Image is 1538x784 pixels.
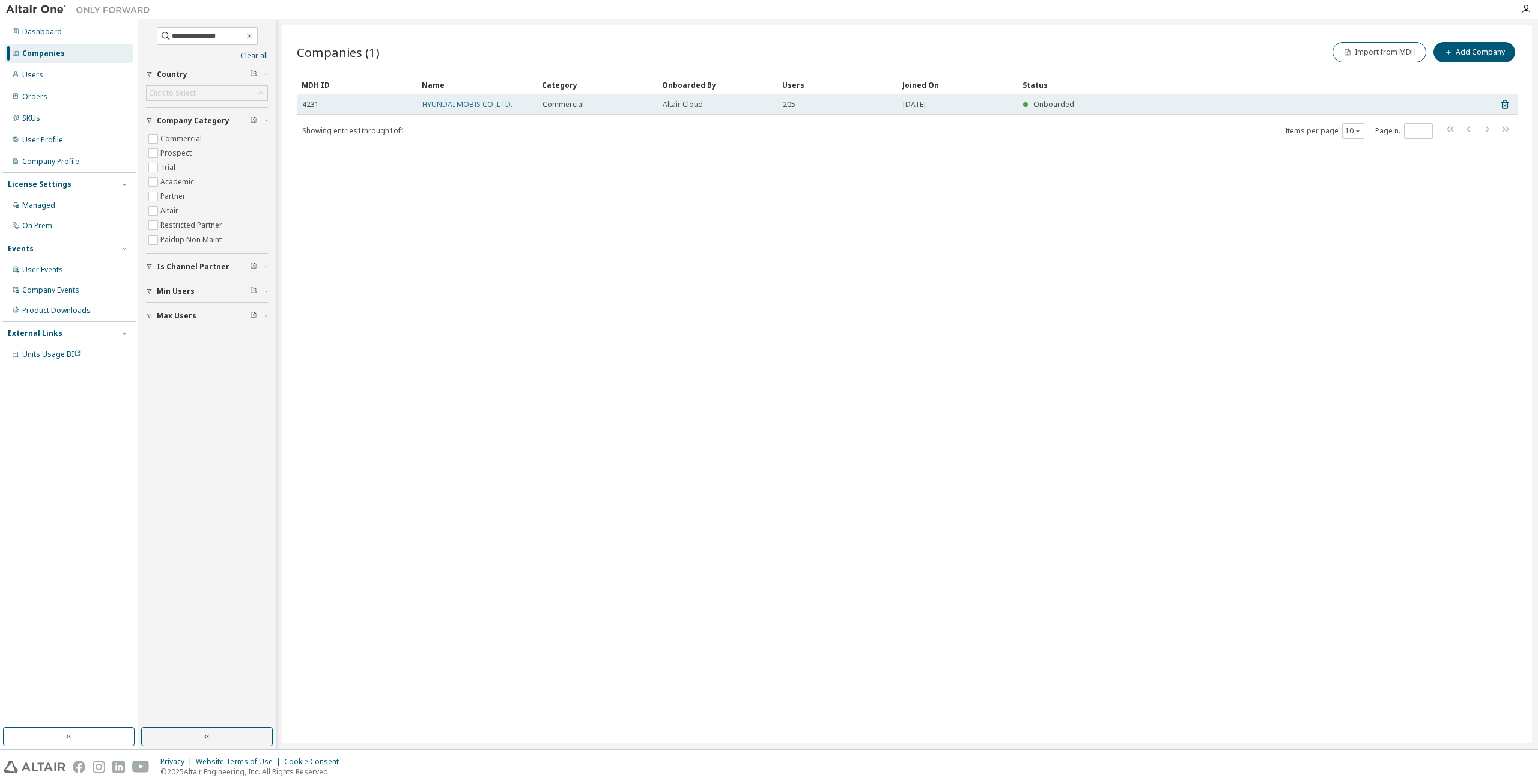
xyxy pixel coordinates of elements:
[1433,42,1515,62] button: Add Company
[22,349,81,359] span: Units Usage BI
[1333,42,1426,62] button: Import from MDH
[160,132,204,146] label: Commercial
[422,99,512,109] a: HYUNDAI MOBIS CO.,LTD.
[160,204,181,218] label: Altair
[160,160,178,175] label: Trial
[160,189,188,204] label: Partner
[8,329,62,338] div: External Links
[22,201,55,210] div: Managed
[1023,75,1445,94] div: Status
[782,75,893,94] div: Users
[112,761,125,773] img: linkedin.svg
[22,114,40,123] div: SKUs
[157,311,196,321] span: Max Users
[146,254,268,280] button: Is Channel Partner
[8,180,71,189] div: License Settings
[22,92,47,102] div: Orders
[8,244,34,254] div: Events
[160,757,196,767] div: Privacy
[6,4,156,16] img: Altair One
[160,146,194,160] label: Prospect
[22,135,63,145] div: User Profile
[302,100,319,109] span: 4231
[93,761,105,773] img: instagram.svg
[149,88,196,98] div: Click to select
[284,757,346,767] div: Cookie Consent
[73,761,85,773] img: facebook.svg
[250,287,257,296] span: Clear filter
[543,100,584,109] span: Commercial
[662,75,773,94] div: Onboarded By
[1285,123,1364,139] span: Items per page
[1375,123,1433,139] span: Page n.
[157,287,195,296] span: Min Users
[160,767,346,777] p: © 2025 Altair Engineering, Inc. All Rights Reserved.
[250,116,257,126] span: Clear filter
[157,70,187,79] span: Country
[160,232,224,247] label: Paidup Non Maint
[302,75,412,94] div: MDH ID
[250,262,257,272] span: Clear filter
[157,116,229,126] span: Company Category
[22,70,43,80] div: Users
[4,761,65,773] img: altair_logo.svg
[160,218,225,232] label: Restricted Partner
[302,126,405,136] span: Showing entries 1 through 1 of 1
[22,27,62,37] div: Dashboard
[902,75,1013,94] div: Joined On
[146,278,268,305] button: Min Users
[132,761,150,773] img: youtube.svg
[422,75,532,94] div: Name
[160,175,196,189] label: Academic
[146,108,268,134] button: Company Category
[22,157,79,166] div: Company Profile
[1345,126,1361,136] button: 10
[250,70,257,79] span: Clear filter
[1033,99,1074,109] span: Onboarded
[146,303,268,329] button: Max Users
[196,757,284,767] div: Website Terms of Use
[542,75,652,94] div: Category
[146,51,268,61] a: Clear all
[297,44,380,61] span: Companies (1)
[22,265,63,275] div: User Events
[250,311,257,321] span: Clear filter
[147,86,267,100] div: Click to select
[783,100,795,109] span: 205
[146,61,268,88] button: Country
[157,262,229,272] span: Is Channel Partner
[903,100,926,109] span: [DATE]
[22,285,79,295] div: Company Events
[663,100,703,109] span: Altair Cloud
[22,49,65,58] div: Companies
[22,221,52,231] div: On Prem
[22,306,91,315] div: Product Downloads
